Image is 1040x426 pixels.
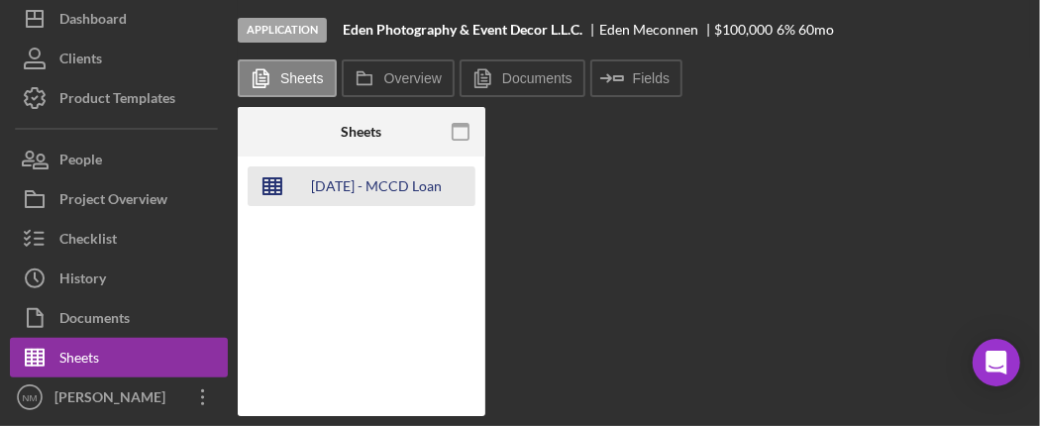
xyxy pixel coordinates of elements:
div: Product Templates [59,78,175,123]
div: Eden Meconnen [599,22,715,38]
button: Clients [10,39,228,78]
div: Sheets [59,338,99,382]
button: [DATE] - MCCD Loan Templates [248,166,475,206]
div: 60 mo [798,22,834,38]
button: Product Templates [10,78,228,118]
div: Sheets [341,124,381,140]
label: Sheets [280,70,324,86]
div: Checklist [59,219,117,264]
div: People [59,140,102,184]
button: NM[PERSON_NAME] [10,377,228,417]
div: Open Intercom Messenger [973,339,1020,386]
text: NM [23,392,38,403]
button: Checklist [10,219,228,259]
button: Sheets [238,59,337,97]
label: Documents [502,70,572,86]
button: Fields [590,59,682,97]
button: Project Overview [10,179,228,219]
button: Documents [10,298,228,338]
div: 6 % [777,22,795,38]
button: Overview [342,59,455,97]
button: Sheets [10,338,228,377]
div: [PERSON_NAME] [50,377,178,422]
label: Overview [384,70,442,86]
span: $100,000 [715,21,774,38]
b: Eden Photography & Event Decor L.L.C. [343,22,582,38]
div: Documents [59,298,130,343]
div: Project Overview [59,179,167,224]
div: Clients [59,39,102,83]
button: Documents [460,59,585,97]
div: [DATE] - MCCD Loan Templates [297,166,456,206]
div: History [59,259,106,303]
label: Fields [633,70,670,86]
div: Application [238,18,327,43]
button: History [10,259,228,298]
button: People [10,140,228,179]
